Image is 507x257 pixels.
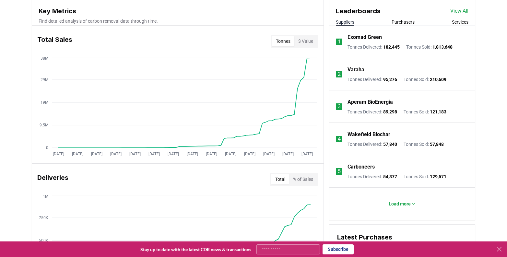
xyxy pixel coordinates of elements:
[348,131,390,138] a: Wakefield Biochar
[41,56,48,61] tspan: 38M
[348,163,375,171] a: Carboneers
[404,141,444,147] p: Tonnes Sold :
[338,168,341,175] p: 5
[336,6,381,16] h3: Leaderboards
[91,152,102,156] tspan: [DATE]
[430,109,446,114] span: 121,183
[72,152,83,156] tspan: [DATE]
[338,135,341,143] p: 4
[338,38,341,46] p: 1
[383,174,397,179] span: 54,377
[383,109,397,114] span: 89,298
[289,174,317,184] button: % of Sales
[348,109,397,115] p: Tonnes Delivered :
[39,18,317,24] p: Find detailed analysis of carbon removal data through time.
[282,152,294,156] tspan: [DATE]
[39,6,317,16] h3: Key Metrics
[348,33,382,41] a: Exomad Green
[430,77,446,82] span: 210,609
[348,76,397,83] p: Tonnes Delivered :
[225,152,236,156] tspan: [DATE]
[383,77,397,82] span: 95,276
[404,173,446,180] p: Tonnes Sold :
[338,103,341,111] p: 3
[430,174,446,179] span: 129,571
[348,44,400,50] p: Tonnes Delivered :
[46,146,48,150] tspan: 0
[110,152,122,156] tspan: [DATE]
[168,152,179,156] tspan: [DATE]
[43,194,48,199] tspan: 1M
[432,44,453,50] span: 1,813,648
[39,238,48,243] tspan: 500K
[301,152,313,156] tspan: [DATE]
[383,142,397,147] span: 57,840
[37,35,72,48] h3: Total Sales
[53,152,64,156] tspan: [DATE]
[187,152,198,156] tspan: [DATE]
[41,100,48,105] tspan: 19M
[404,109,446,115] p: Tonnes Sold :
[129,152,141,156] tspan: [DATE]
[148,152,160,156] tspan: [DATE]
[39,216,48,220] tspan: 750K
[404,76,446,83] p: Tonnes Sold :
[348,141,397,147] p: Tonnes Delivered :
[37,173,68,186] h3: Deliveries
[244,152,255,156] tspan: [DATE]
[294,36,317,46] button: $ Value
[383,44,400,50] span: 182,445
[348,173,397,180] p: Tonnes Delivered :
[206,152,217,156] tspan: [DATE]
[263,152,275,156] tspan: [DATE]
[338,70,341,78] p: 2
[272,36,294,46] button: Tonnes
[392,19,415,25] button: Purchasers
[271,174,289,184] button: Total
[406,44,453,50] p: Tonnes Sold :
[452,19,468,25] button: Services
[383,197,421,210] button: Load more
[348,66,364,74] a: Varaha
[389,201,411,207] p: Load more
[430,142,444,147] span: 57,848
[336,19,354,25] button: Suppliers
[450,7,468,15] a: View All
[40,123,48,127] tspan: 9.5M
[41,77,48,82] tspan: 29M
[348,98,393,106] a: Aperam BioEnergia
[337,232,467,242] h3: Latest Purchases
